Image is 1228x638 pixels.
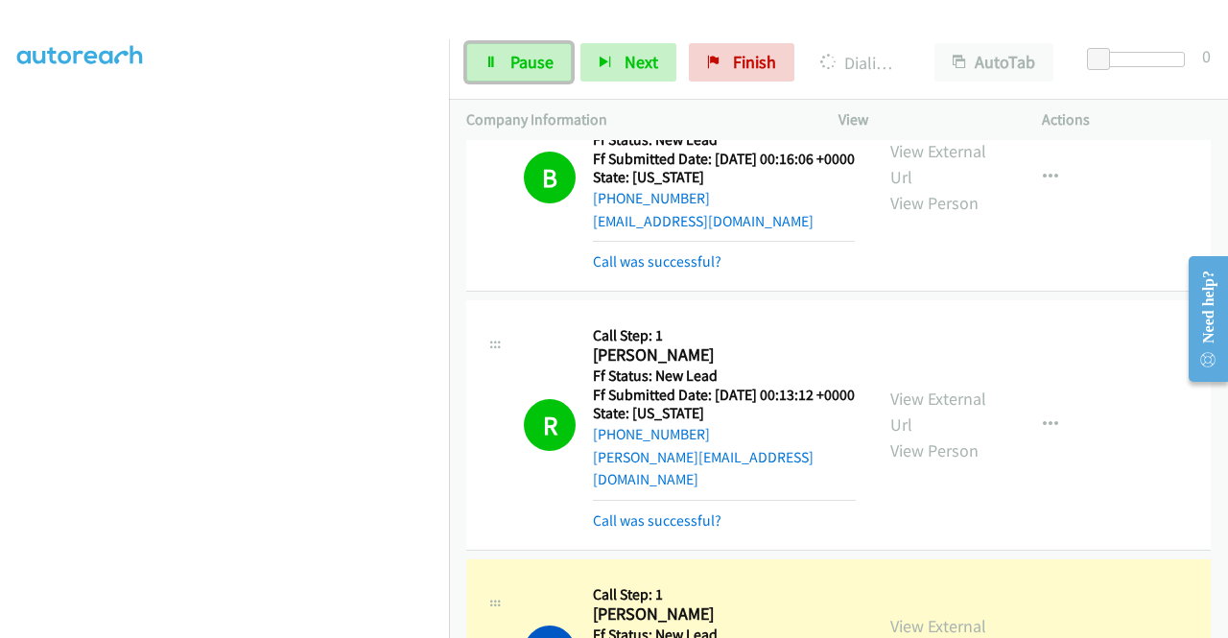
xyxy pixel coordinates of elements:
iframe: Resource Center [1173,243,1228,395]
button: AutoTab [934,43,1053,82]
div: Delay between calls (in seconds) [1097,52,1185,67]
a: Call was successful? [593,511,721,530]
h5: State: [US_STATE] [593,404,856,423]
h5: Ff Status: New Lead [593,366,856,386]
a: Call was successful? [593,252,721,271]
h5: Ff Status: New Lead [593,130,855,150]
a: [PHONE_NUMBER] [593,425,710,443]
h5: Ff Submitted Date: [DATE] 00:16:06 +0000 [593,150,855,169]
p: View [838,108,1007,131]
a: [PERSON_NAME][EMAIL_ADDRESS][DOMAIN_NAME] [593,448,814,489]
h5: Call Step: 1 [593,326,856,345]
p: Company Information [466,108,804,131]
h1: R [524,399,576,451]
h1: B [524,152,576,203]
h5: Ff Submitted Date: [DATE] 00:13:12 +0000 [593,386,856,405]
h5: State: [US_STATE] [593,168,855,187]
a: Finish [689,43,794,82]
h2: [PERSON_NAME] [593,344,849,366]
div: 0 [1202,43,1211,69]
h5: Call Step: 1 [593,585,855,604]
p: Actions [1042,108,1211,131]
a: Pause [466,43,572,82]
a: [PHONE_NUMBER] [593,189,710,207]
a: View Person [890,439,979,461]
h2: [PERSON_NAME] [593,603,849,626]
a: [EMAIL_ADDRESS][DOMAIN_NAME] [593,212,814,230]
span: Finish [733,51,776,73]
p: Dialing [PERSON_NAME] [820,50,900,76]
a: View Person [890,192,979,214]
span: Pause [510,51,554,73]
span: Next [625,51,658,73]
a: View External Url [890,388,986,436]
button: Next [580,43,676,82]
a: View External Url [890,140,986,188]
